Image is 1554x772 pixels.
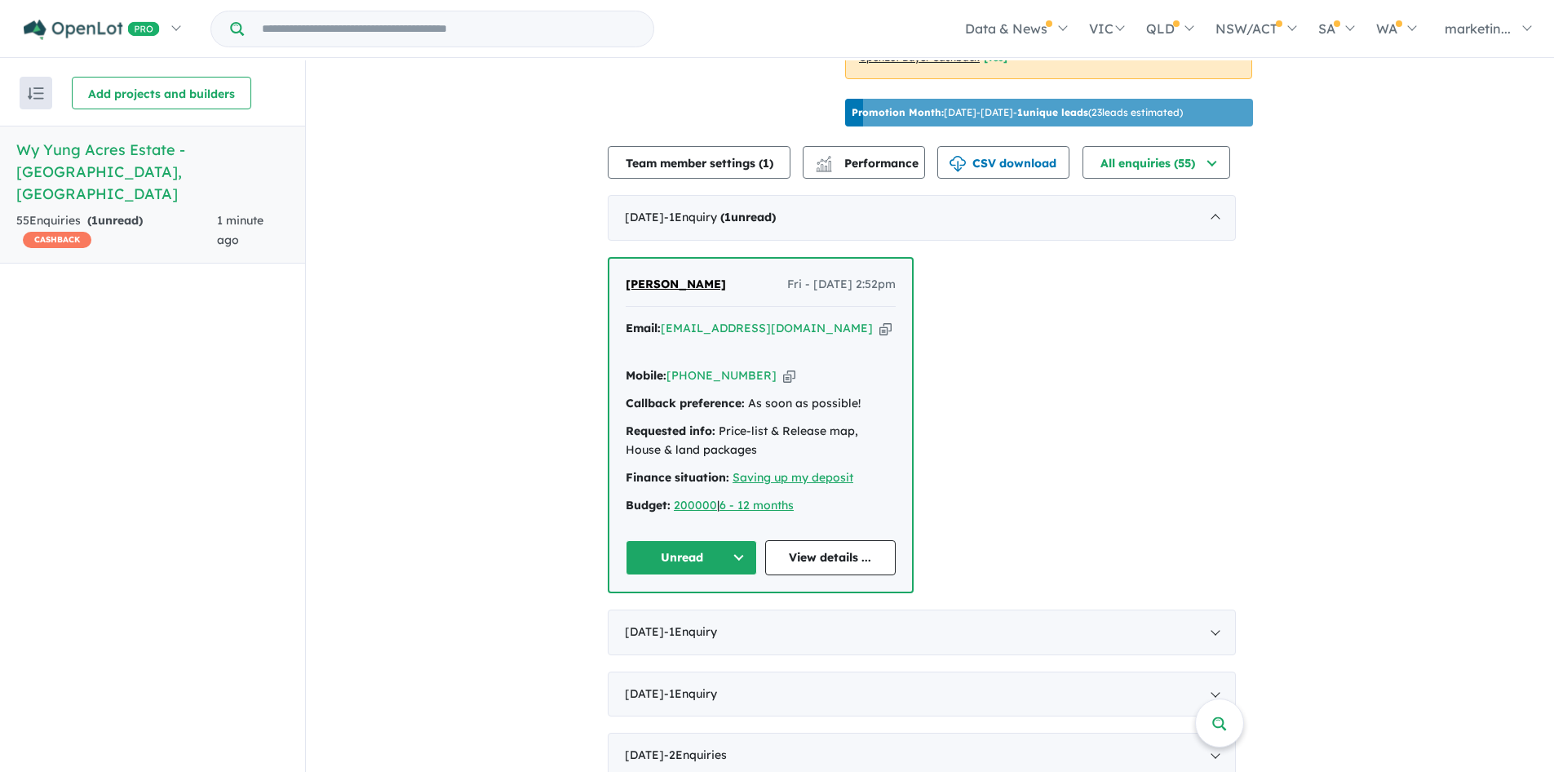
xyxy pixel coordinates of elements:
[23,232,91,248] span: CASHBACK
[72,77,251,109] button: Add projects and builders
[1445,20,1511,37] span: marketin...
[626,368,666,383] strong: Mobile:
[817,156,831,165] img: line-chart.svg
[783,367,795,384] button: Copy
[937,146,1069,179] button: CSV download
[626,394,896,414] div: As soon as possible!
[803,146,925,179] button: Performance
[626,424,715,438] strong: Requested info:
[217,213,263,247] span: 1 minute ago
[91,213,98,228] span: 1
[666,368,777,383] a: [PHONE_NUMBER]
[626,540,757,575] button: Unread
[608,146,790,179] button: Team member settings (1)
[626,321,661,335] strong: Email:
[247,11,650,47] input: Try estate name, suburb, builder or developer
[733,470,853,485] a: Saving up my deposit
[16,211,217,251] div: 55 Enquir ies
[674,498,717,512] a: 200000
[608,672,1236,717] div: [DATE]
[24,20,160,40] img: Openlot PRO Logo White
[626,277,726,291] span: [PERSON_NAME]
[608,610,1236,655] div: [DATE]
[664,624,717,639] span: - 1 Enquir y
[608,195,1236,241] div: [DATE]
[16,139,289,205] h5: Wy Yung Acres Estate - [GEOGRAPHIC_DATA] , [GEOGRAPHIC_DATA]
[763,156,769,171] span: 1
[720,210,776,224] strong: ( unread)
[28,87,44,100] img: sort.svg
[87,213,143,228] strong: ( unread)
[626,422,896,461] div: Price-list & Release map, House & land packages
[664,748,727,762] span: - 2 Enquir ies
[724,210,731,224] span: 1
[626,470,729,485] strong: Finance situation:
[626,275,726,295] a: [PERSON_NAME]
[626,396,745,410] strong: Callback preference:
[1082,146,1230,179] button: All enquiries (55)
[818,156,919,171] span: Performance
[626,496,896,516] div: |
[661,321,873,335] a: [EMAIL_ADDRESS][DOMAIN_NAME]
[984,51,1007,64] span: [Yes]
[852,106,944,118] b: Promotion Month:
[879,320,892,337] button: Copy
[626,498,671,512] strong: Budget:
[664,210,776,224] span: - 1 Enquir y
[816,161,832,171] img: bar-chart.svg
[950,156,966,172] img: download icon
[859,51,980,64] u: OpenLot Buyer Cashback
[787,275,896,295] span: Fri - [DATE] 2:52pm
[1017,106,1088,118] b: 1 unique leads
[852,105,1183,120] p: [DATE] - [DATE] - ( 23 leads estimated)
[765,540,897,575] a: View details ...
[719,498,794,512] a: 6 - 12 months
[664,686,717,701] span: - 1 Enquir y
